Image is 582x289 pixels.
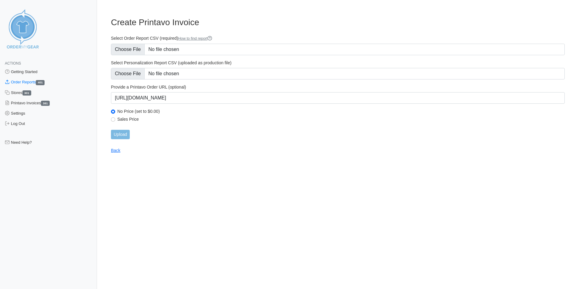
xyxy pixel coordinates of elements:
[111,130,130,139] input: Upload
[41,101,50,106] span: 381
[111,60,565,66] label: Select Personalization Report CSV (uploaded as production file)
[178,36,212,41] a: How to find report
[111,92,565,104] input: https://www.printavo.com/invoices/1234567
[111,84,565,90] label: Provide a Printavo Order URL (optional)
[36,80,45,85] span: 401
[5,61,21,66] span: Actions
[111,17,565,28] h3: Create Printavo Invoice
[111,148,120,153] a: Back
[117,109,565,114] label: No Price (set to $0.00)
[117,116,565,122] label: Sales Price
[111,35,565,41] label: Select Order Report CSV (required)
[22,90,31,96] span: 301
